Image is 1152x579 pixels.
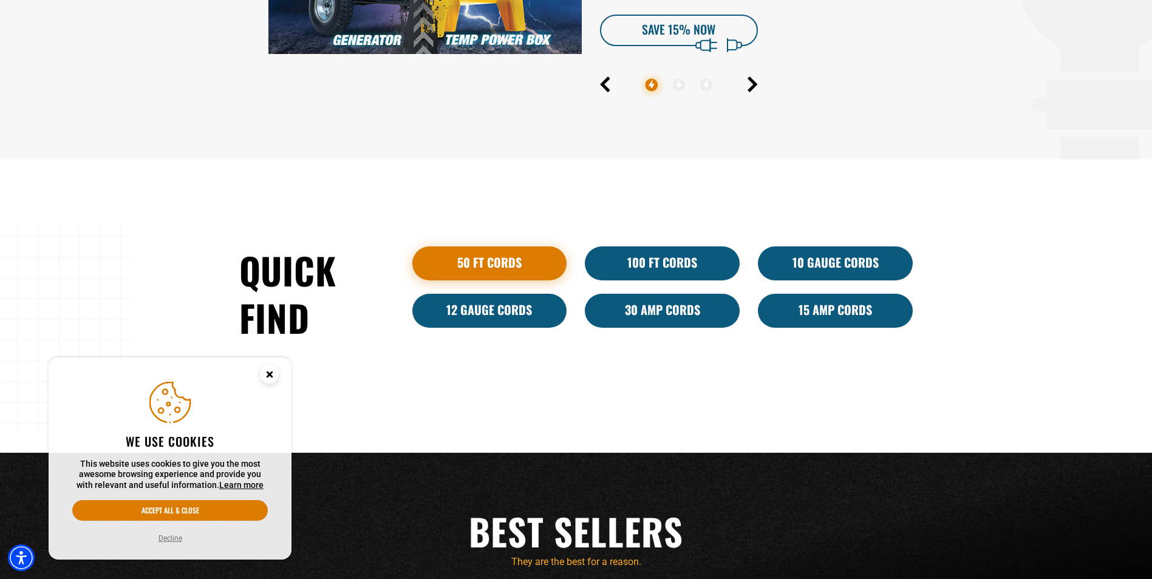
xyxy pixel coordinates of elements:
[72,500,268,521] button: Accept all & close
[600,76,610,92] button: Previous
[585,294,740,328] a: 30 Amp Cords
[748,76,758,92] button: Next
[758,246,913,280] a: 10 Gauge Cords
[412,294,567,328] a: 12 Gauge Cords
[49,357,291,560] aside: Cookie Consent
[239,246,394,341] h2: Quick Find
[239,555,913,569] p: They are the best for a reason.
[155,532,186,544] button: Decline
[72,459,268,491] p: This website uses cookies to give you the most awesome browsing experience and provide you with r...
[248,357,291,395] button: Close this option
[412,246,567,280] a: 50 ft cords
[72,433,268,449] h2: We use cookies
[239,507,913,555] h2: Best Sellers
[8,544,35,571] div: Accessibility Menu
[585,246,740,280] a: 100 Ft Cords
[219,480,264,490] a: This website uses cookies to give you the most awesome browsing experience and provide you with r...
[758,294,913,328] a: 15 Amp Cords
[600,15,758,46] a: SAVE 15% Now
